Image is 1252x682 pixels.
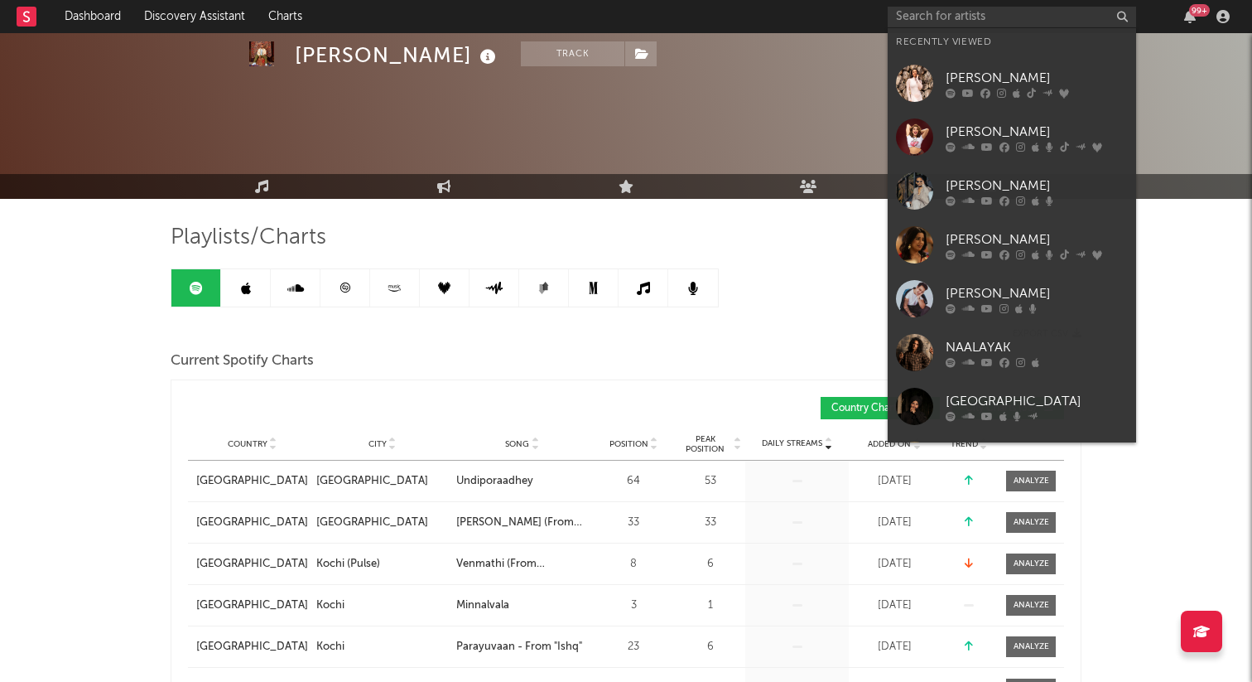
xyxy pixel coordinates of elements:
[596,556,671,573] div: 8
[316,639,344,655] div: Kochi
[853,597,936,614] div: [DATE]
[316,515,428,531] div: [GEOGRAPHIC_DATA]
[196,597,308,614] a: [GEOGRAPHIC_DATA]
[456,473,533,490] div: Undiporaadhey
[316,556,448,573] a: Kochi (Pulse)
[196,639,308,655] a: [GEOGRAPHIC_DATA]
[888,164,1136,218] a: [PERSON_NAME]
[456,556,588,573] a: Venmathi (From "Hridayapoorvam")
[316,639,448,655] a: Kochi
[679,556,741,573] div: 6
[679,515,741,531] div: 33
[1189,4,1210,17] div: 99 +
[456,639,582,655] div: Parayuvaan - From "Ishq"
[888,218,1136,272] a: [PERSON_NAME]
[946,283,1128,303] div: [PERSON_NAME]
[679,473,741,490] div: 53
[505,439,529,449] span: Song
[888,326,1136,380] a: NAALAYAK
[888,56,1136,110] a: [PERSON_NAME]
[456,597,588,614] a: Minnalvala
[316,473,428,490] div: [GEOGRAPHIC_DATA]
[853,473,936,490] div: [DATE]
[196,515,308,531] a: [GEOGRAPHIC_DATA]
[456,473,588,490] a: Undiporaadhey
[888,110,1136,164] a: [PERSON_NAME]
[521,41,624,66] button: Track
[946,68,1128,88] div: [PERSON_NAME]
[951,439,978,449] span: Trend
[456,515,588,531] a: [PERSON_NAME] (From "Falaknuma Das")
[946,230,1128,249] div: [PERSON_NAME]
[888,380,1136,433] a: [GEOGRAPHIC_DATA]
[316,515,448,531] a: [GEOGRAPHIC_DATA]
[316,473,448,490] a: [GEOGRAPHIC_DATA]
[596,639,671,655] div: 23
[171,228,326,248] span: Playlists/Charts
[946,176,1128,196] div: [PERSON_NAME]
[679,434,731,454] span: Peak Position
[946,122,1128,142] div: [PERSON_NAME]
[679,597,741,614] div: 1
[316,597,448,614] a: Kochi
[596,597,671,614] div: 3
[679,639,741,655] div: 6
[896,32,1128,52] div: Recently Viewed
[946,391,1128,411] div: [GEOGRAPHIC_DATA]
[295,41,500,69] div: [PERSON_NAME]
[1184,10,1196,23] button: 99+
[196,473,308,490] a: [GEOGRAPHIC_DATA]
[456,639,588,655] a: Parayuvaan - From "Ishq"
[831,404,915,414] span: Country Charts ( 1 )
[853,556,936,573] div: [DATE]
[762,438,822,450] span: Daily Streams
[596,473,671,490] div: 64
[196,556,308,573] a: [GEOGRAPHIC_DATA]
[868,439,911,449] span: Added On
[888,7,1136,27] input: Search for artists
[596,515,671,531] div: 33
[316,556,380,573] div: Kochi (Pulse)
[946,337,1128,357] div: NAALAYAK
[853,515,936,531] div: [DATE]
[888,272,1136,326] a: [PERSON_NAME]
[853,639,936,655] div: [DATE]
[821,397,940,419] button: Country Charts(1)
[171,351,314,371] span: Current Spotify Charts
[316,597,344,614] div: Kochi
[368,439,387,449] span: City
[228,439,267,449] span: Country
[456,597,509,614] div: Minnalvala
[609,439,648,449] span: Position
[888,433,1136,487] a: [PERSON_NAME]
